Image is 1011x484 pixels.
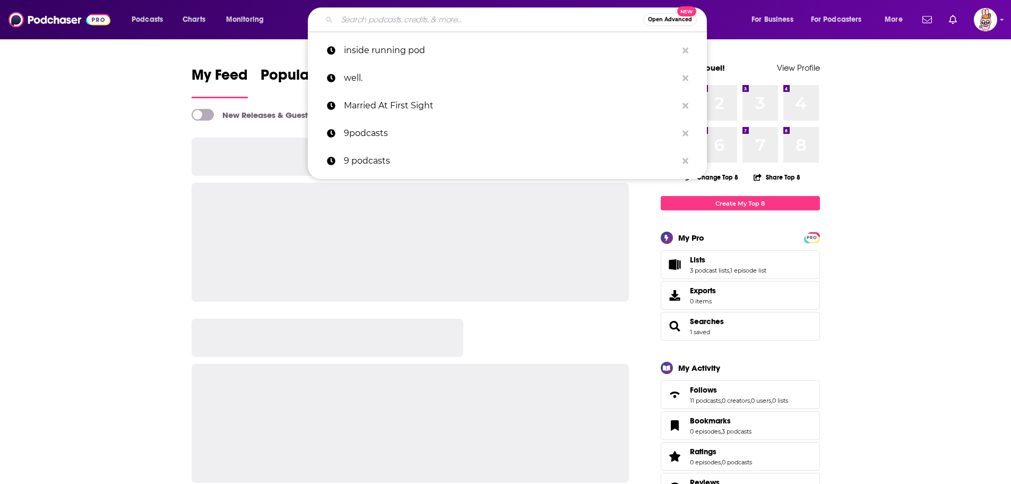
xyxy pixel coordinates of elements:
[678,363,720,373] div: My Activity
[308,147,707,175] a: 9 podcasts
[192,109,331,121] a: New Releases & Guests Only
[661,250,820,279] span: Lists
[176,11,212,28] a: Charts
[690,416,731,426] span: Bookmarks
[974,8,997,31] img: User Profile
[661,312,820,341] span: Searches
[722,397,750,404] a: 0 creators
[308,120,707,147] a: 9podcasts
[804,11,877,28] button: open menu
[679,171,745,184] button: Change Top 8
[722,458,752,466] a: 0 podcasts
[664,257,686,272] a: Lists
[124,11,177,28] button: open menu
[690,267,729,274] a: 3 podcast lists
[648,17,692,22] span: Open Advanced
[751,397,771,404] a: 0 users
[945,11,961,29] a: Show notifications dropdown
[308,64,707,92] a: well.
[183,12,205,27] span: Charts
[722,428,751,435] a: 3 podcasts
[344,37,677,64] p: inside running pod
[308,37,707,64] a: inside running pod
[811,12,862,27] span: For Podcasters
[690,416,751,426] a: Bookmarks
[918,11,936,29] a: Show notifications dropdown
[974,8,997,31] span: Logged in as Nouel
[8,10,110,30] img: Podchaser - Follow, Share and Rate Podcasts
[690,447,752,456] a: Ratings
[664,288,686,303] span: Exports
[690,328,710,336] a: 1 saved
[753,167,801,188] button: Share Top 8
[344,92,677,120] p: Married At First Sight
[226,12,264,27] span: Monitoring
[192,66,248,90] span: My Feed
[192,66,248,98] a: My Feed
[344,147,677,175] p: 9 podcasts
[690,385,788,395] a: Follows
[664,449,686,464] a: Ratings
[806,234,818,242] span: PRO
[730,267,766,274] a: 1 episode list
[729,267,730,274] span: ,
[885,12,903,27] span: More
[690,428,721,435] a: 0 episodes
[318,7,717,32] div: Search podcasts, credits, & more...
[344,120,677,147] p: 9podcasts
[751,12,793,27] span: For Business
[661,411,820,440] span: Bookmarks
[690,385,717,395] span: Follows
[261,66,351,98] a: Popular Feed
[643,13,697,26] button: Open AdvancedNew
[661,196,820,210] a: Create My Top 8
[690,255,705,265] span: Lists
[690,298,716,305] span: 0 items
[877,11,916,28] button: open menu
[308,92,707,120] a: Married At First Sight
[337,11,643,28] input: Search podcasts, credits, & more...
[721,397,722,404] span: ,
[661,380,820,409] span: Follows
[132,12,163,27] span: Podcasts
[777,63,820,73] a: View Profile
[771,397,772,404] span: ,
[664,418,686,433] a: Bookmarks
[690,286,716,295] span: Exports
[677,6,696,16] span: New
[664,387,686,402] a: Follows
[690,317,724,326] a: Searches
[806,233,818,241] a: PRO
[219,11,278,28] button: open menu
[750,397,751,404] span: ,
[664,319,686,334] a: Searches
[721,458,722,466] span: ,
[690,397,721,404] a: 11 podcasts
[344,64,677,92] p: well.
[690,255,766,265] a: Lists
[261,66,351,90] span: Popular Feed
[661,281,820,310] a: Exports
[690,458,721,466] a: 0 episodes
[721,428,722,435] span: ,
[772,397,788,404] a: 0 lists
[744,11,807,28] button: open menu
[690,447,716,456] span: Ratings
[974,8,997,31] button: Show profile menu
[678,233,704,243] div: My Pro
[661,442,820,471] span: Ratings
